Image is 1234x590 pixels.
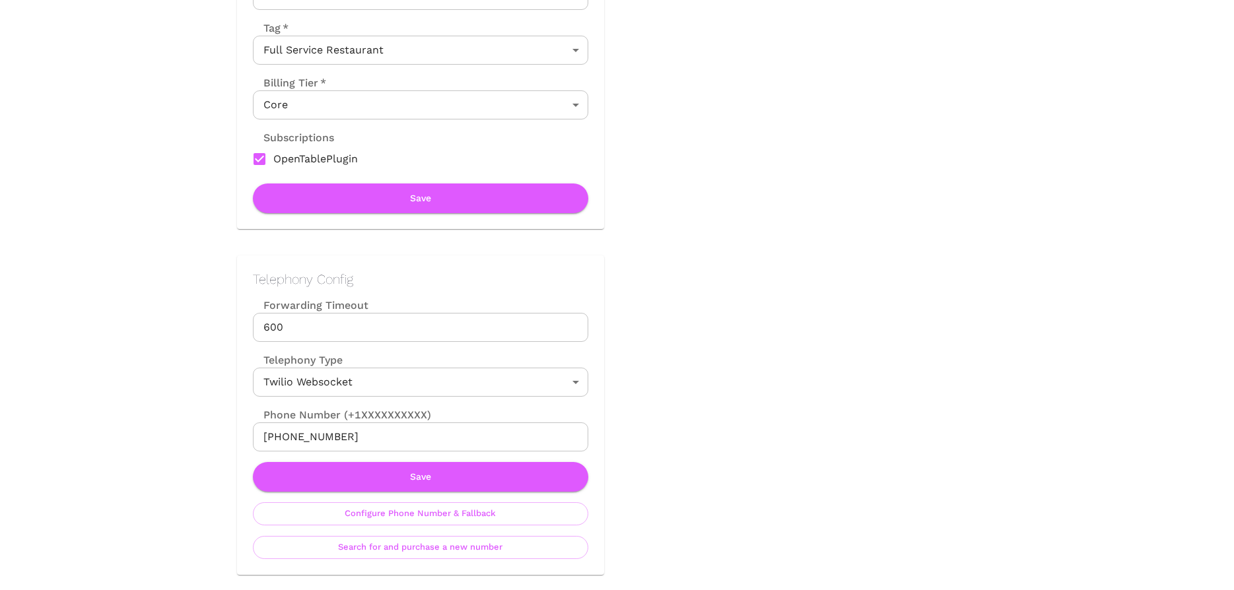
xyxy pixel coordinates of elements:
label: Billing Tier [253,75,326,90]
div: Core [253,90,588,119]
button: Save [253,183,588,213]
button: Save [253,462,588,492]
label: Telephony Type [253,352,343,368]
label: Tag [253,20,289,36]
button: Configure Phone Number & Fallback [253,502,588,525]
button: Search for and purchase a new number [253,536,588,559]
label: Subscriptions [253,130,334,145]
span: OpenTablePlugin [273,151,358,167]
label: Forwarding Timeout [253,298,588,313]
div: Full Service Restaurant [253,36,588,65]
div: Twilio Websocket [253,368,588,397]
h2: Telephony Config [253,271,588,287]
label: Phone Number (+1XXXXXXXXXX) [253,407,588,422]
